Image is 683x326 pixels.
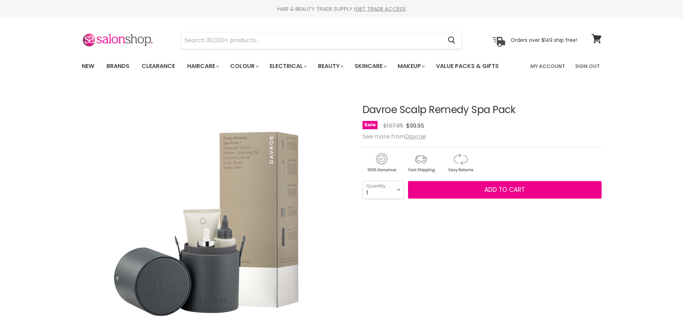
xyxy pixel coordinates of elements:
[362,181,404,199] select: Quantity
[441,152,479,174] img: returns.gif
[406,122,424,130] span: $99.95
[313,59,348,74] a: Beauty
[76,56,515,77] ul: Main menu
[362,104,602,116] h1: Davroe Scalp Remedy Spa Pack
[431,59,504,74] a: Value Packs & Gifts
[511,37,577,43] p: Orders over $149 ship free!
[76,59,100,74] a: New
[362,121,378,129] span: Sale
[349,59,391,74] a: Skincare
[402,152,440,174] img: shipping.gif
[101,59,135,74] a: Brands
[181,32,442,49] input: Search
[526,59,569,74] a: My Account
[383,122,403,130] span: $137.95
[442,32,461,49] button: Search
[405,132,426,141] a: Davroe
[225,59,263,74] a: Colour
[571,59,604,74] a: Sign Out
[264,59,311,74] a: Electrical
[136,59,180,74] a: Clearance
[392,59,429,74] a: Makeup
[362,152,400,174] img: genuine.gif
[73,56,611,77] nav: Main
[73,5,611,13] div: HAIR & BEAUTY TRADE SUPPLY |
[356,5,406,13] a: GET TRADE ACCESS
[484,185,525,194] span: Add to cart
[408,181,602,199] button: Add to cart
[181,32,462,49] form: Product
[182,59,223,74] a: Haircare
[362,132,426,141] span: See more from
